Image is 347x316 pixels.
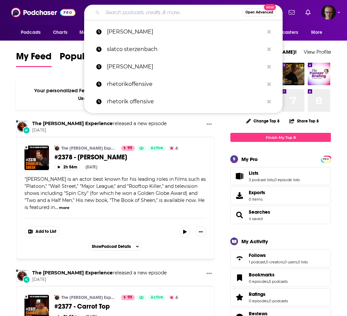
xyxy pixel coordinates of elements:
[241,238,268,245] div: My Activity
[148,295,166,300] a: Active
[284,260,297,264] a: 0 users
[306,26,331,39] button: open menu
[321,5,336,20] span: Logged in as experts2podcasts
[249,209,270,215] span: Searches
[107,93,264,110] p: rhetorik offensive
[168,295,180,300] button: 4
[242,117,284,125] button: Change Top 8
[249,170,300,176] a: Lists
[60,51,117,66] span: Popular Feed
[233,293,246,302] a: Ratings
[84,75,283,93] a: rhetorikoffensive
[284,260,284,264] span: ,
[321,5,336,20] button: Show profile menu
[249,170,258,176] span: Lists
[84,93,283,110] a: rhetorik offensive
[23,276,30,283] div: New Episode
[36,229,56,234] span: Add to List
[107,41,264,58] p: slatco sterzenbach
[75,26,112,39] button: open menu
[249,177,274,182] a: 3 podcast lists
[249,272,288,278] a: Bookmarks
[32,120,167,127] h3: released a new episode
[103,7,242,18] input: Search podcasts, credits, & more...
[16,79,215,110] div: Your personalized Feed is curated based on the Podcasts, Creators, Users, and Lists that you Follow.
[49,26,71,39] a: Charts
[60,51,117,67] a: Popular Feed
[274,177,300,182] a: 0 episode lists
[242,8,276,16] button: Open AdvancedNew
[264,4,276,10] span: New
[230,167,331,185] span: Lists
[249,260,265,264] a: 1 podcast
[84,58,283,75] a: [PERSON_NAME]
[16,51,52,66] span: My Feed
[107,58,264,75] p: detlef soost
[107,23,264,41] p: stefan schlegel
[308,63,330,85] img: The Pioneer Briefing - Nachrichten aus Politik und Wirtschaft
[121,146,135,151] a: 99
[54,153,206,161] a: #2378 - [PERSON_NAME]
[249,190,265,196] span: Exports
[230,187,331,205] a: Exports
[24,176,206,210] span: [PERSON_NAME] is an actor best known for his leading roles in films such as "Platoon," "Wall Stre...
[322,157,330,162] span: PRO
[25,227,60,237] button: Show More Button
[84,41,283,58] a: slatco sterzenbach
[24,146,49,170] img: #2378 - Charlie Sheen
[321,5,336,20] img: User Profile
[274,177,274,182] span: ,
[245,11,273,14] span: Open Advanced
[233,191,246,200] span: Exports
[84,23,283,41] a: [PERSON_NAME]
[21,28,41,37] span: Podcasts
[151,294,163,301] span: Active
[16,120,28,133] img: The Joe Rogan Experience
[249,291,288,297] a: Ratings
[107,75,264,93] p: rhetorikoffensive
[32,270,113,276] a: The Joe Rogan Experience
[322,156,330,161] a: PRO
[233,210,246,220] a: Searches
[54,295,60,300] a: The Joe Rogan Experience
[24,176,206,210] span: "
[249,279,268,284] a: 0 episodes
[53,28,67,37] span: Charts
[204,270,215,278] button: Show More Button
[61,295,117,300] a: The [PERSON_NAME] Experience
[304,49,331,55] a: View Profile
[249,252,266,258] span: Follows
[230,133,331,142] a: Finish My Top 8
[249,272,275,278] span: Bookmarks
[265,260,266,264] span: ,
[16,270,28,282] img: The Joe Rogan Experience
[266,260,284,264] a: 0 creators
[54,164,80,170] button: 2h 56m
[303,7,313,18] a: Show notifications dropdown
[233,171,246,181] a: Lists
[84,5,283,20] div: Search podcasts, credits, & more...
[54,302,206,311] a: #2377 - Carrot Top
[249,197,265,202] span: 0 items
[298,260,308,264] a: 0 lists
[230,269,331,287] span: Bookmarks
[204,120,215,129] button: Show More Button
[311,28,323,37] span: More
[89,243,142,251] button: ShowPodcast Details
[11,6,75,19] img: Podchaser - Follow, Share and Rate Podcasts
[121,295,135,300] a: 99
[282,63,304,85] img: Der Dirk Kreuter Podcast
[249,299,268,303] a: 0 episodes
[230,249,331,267] span: Follows
[55,204,58,210] span: ...
[61,146,117,151] a: The [PERSON_NAME] Experience
[151,145,163,152] span: Active
[54,146,60,151] img: The Joe Rogan Experience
